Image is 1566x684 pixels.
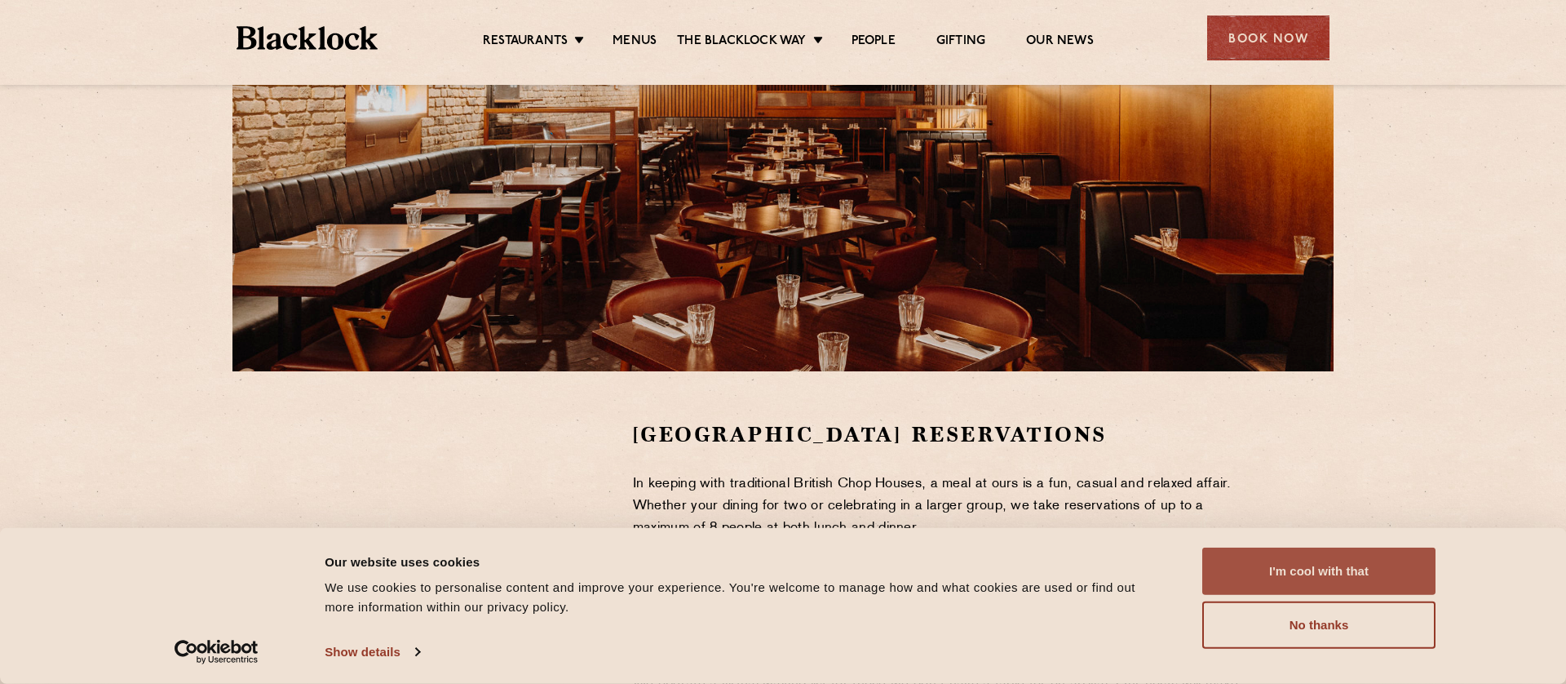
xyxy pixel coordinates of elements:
div: Our website uses cookies [325,552,1166,571]
button: No thanks [1202,602,1435,649]
a: Show details [325,640,419,664]
iframe: OpenTable make booking widget [367,420,550,666]
a: Our News [1026,33,1094,51]
div: We use cookies to personalise content and improve your experience. You're welcome to manage how a... [325,578,1166,617]
p: In keeping with traditional British Chop Houses, a meal at ours is a fun, casual and relaxed affa... [633,473,1259,540]
a: The Blacklock Way [677,33,806,51]
a: Restaurants [483,33,568,51]
button: I'm cool with that [1202,548,1435,595]
a: Usercentrics Cookiebot - opens in a new window [145,640,288,664]
a: Gifting [936,33,985,51]
div: Book Now [1207,16,1329,60]
a: People [852,33,896,51]
img: BL_Textured_Logo-footer-cropped.svg [237,26,378,50]
h2: [GEOGRAPHIC_DATA] Reservations [633,420,1259,449]
a: Menus [613,33,657,51]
